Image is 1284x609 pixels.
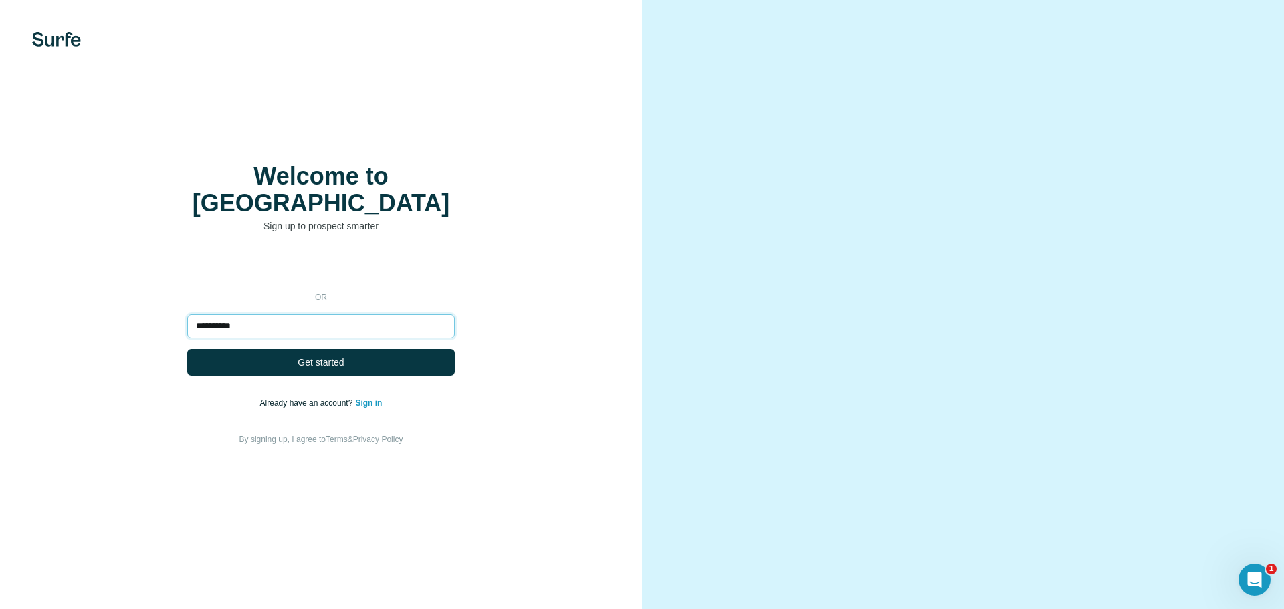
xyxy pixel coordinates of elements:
a: Terms [326,435,348,444]
p: or [300,291,342,303]
span: Already have an account? [260,398,356,408]
p: Sign up to prospect smarter [187,219,455,233]
iframe: Schaltfläche „Über Google anmelden“ [181,253,461,282]
button: Get started [187,349,455,376]
iframe: Intercom live chat [1239,564,1271,596]
a: Privacy Policy [353,435,403,444]
span: Get started [298,356,344,369]
h1: Welcome to [GEOGRAPHIC_DATA] [187,163,455,217]
img: Surfe's logo [32,32,81,47]
span: By signing up, I agree to & [239,435,403,444]
span: 1 [1266,564,1277,574]
a: Sign in [355,398,382,408]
